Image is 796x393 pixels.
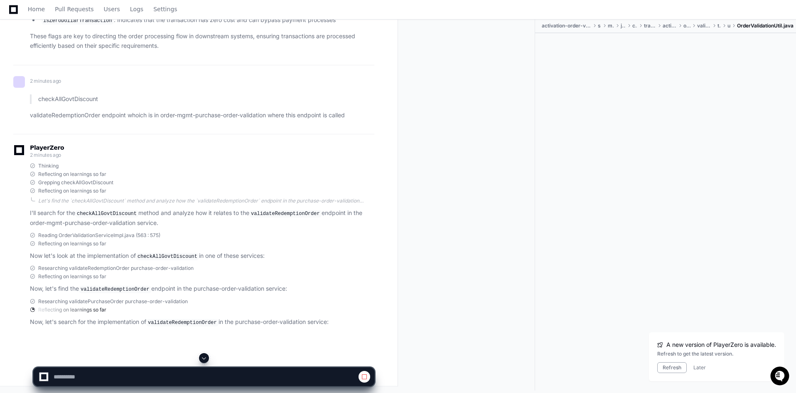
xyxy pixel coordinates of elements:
li: : Indicates that the transaction has zero cost and can bypass payment processes [39,15,374,25]
span: Logs [130,7,143,12]
img: 1736555170064-99ba0984-63c1-480f-8ee9-699278ef63ed [8,62,23,77]
span: Researching validateRedemptionOrder purchase-order-validation [38,265,194,272]
span: Reading OrderValidationServiceImpl.java (563 : 575) [38,232,160,239]
span: src [598,22,601,29]
span: Users [104,7,120,12]
span: tbv [717,22,721,29]
span: Researching validatePurchaseOrder purchase-order-validation [38,298,188,305]
span: A new version of PlayerZero is available. [666,341,776,349]
span: java [621,22,626,29]
div: We're available if you need us! [28,70,105,77]
span: PlayerZero [30,145,64,150]
div: Start new chat [28,62,136,70]
span: com [632,22,638,29]
span: Settings [153,7,177,12]
span: tracfone [644,22,656,29]
span: activation [663,22,677,29]
img: PlayerZero [8,8,25,25]
span: Reflecting on learnings so far [38,188,106,194]
iframe: Open customer support [769,366,792,388]
p: I'll search for the method and analyze how it relates to the endpoint in the order-mgmt-purchase-... [30,208,374,227]
div: Refresh to get the latest version. [657,351,776,357]
p: Now let's look at the implementation of in one of these services: [30,251,374,261]
a: Powered byPylon [59,87,101,94]
div: Welcome [8,33,151,47]
span: Reflecting on learnings so far [38,273,106,280]
span: validation [697,22,711,29]
p: These flags are key to directing the order processing flow in downstream systems, ensuring transa... [30,32,374,51]
span: Reflecting on learnings so far [38,306,106,313]
code: validateRedemptionOrder [249,210,322,218]
code: checkAllGovtDiscount [75,210,138,218]
code: validateRedemptionOrder [146,319,219,326]
span: order [683,22,690,29]
button: Later [693,364,706,371]
p: Now, let's search for the implementation of in the purchase-order-validation service: [30,317,374,327]
span: Thinking [38,163,59,169]
span: Home [28,7,45,12]
span: 2 minutes ago [30,78,61,84]
button: Start new chat [141,64,151,74]
span: Pull Requests [55,7,93,12]
span: Reflecting on learnings so far [38,240,106,247]
span: Grepping checkAllGovtDiscount [38,179,113,186]
code: checkAllGovtDiscount [136,253,199,260]
span: util [727,22,730,29]
span: OrderValidationUtil.java [737,22,794,29]
span: Reflecting on learnings so far [38,171,106,178]
span: activation-order-validation-tbv [542,22,591,29]
code: isZeroDollarTransaction [42,17,114,25]
p: validateRedemptionOrder endpoint whoich is in order-mgmt-purchase-order-validation where this end... [30,111,374,120]
span: 2 minutes ago [30,152,61,158]
div: Let's find the `checkAllGovtDiscount` method and analyze how the `validateRedemptionOrder` endpoi... [38,198,374,204]
code: validateRedemptionOrder [79,286,151,293]
span: main [608,22,614,29]
p: checkAllGovtDiscount [38,94,374,104]
button: Refresh [657,362,687,373]
span: Pylon [83,87,101,94]
p: Now, let's find the endpoint in the purchase-order-validation service: [30,284,374,294]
